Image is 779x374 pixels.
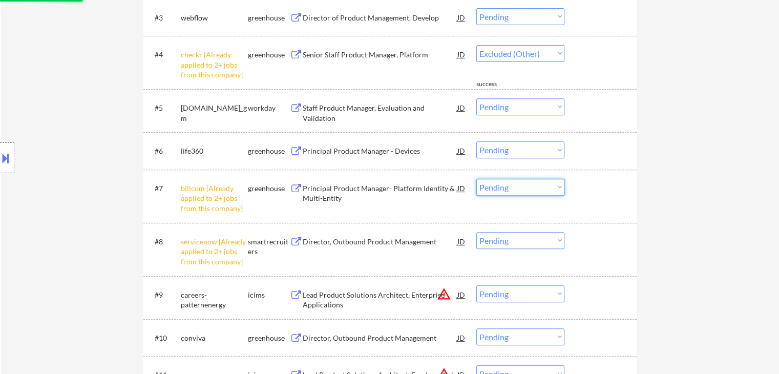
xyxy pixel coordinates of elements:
div: JD [456,98,467,117]
div: icims [248,290,290,300]
div: Director, Outbound Product Management [303,237,457,247]
div: webflow [181,13,248,23]
div: [DOMAIN_NAME]_gm [181,103,248,123]
button: warning_amber [437,287,451,301]
div: Principal Product Manager- Platform Identity & Multi-Entity [303,183,457,203]
div: checkr [Already applied to 2+ jobs from this company] [181,50,248,80]
div: JD [456,328,467,347]
div: workday [248,103,290,113]
div: servicenow [Already applied to 2+ jobs from this company] [181,237,248,267]
div: JD [456,179,467,197]
div: JD [456,285,467,304]
div: Principal Product Manager - Devices [303,146,457,156]
div: JD [456,232,467,251]
div: greenhouse [248,13,290,23]
div: Director of Product Management, Develop [303,13,457,23]
div: #3 [155,13,173,23]
div: success [476,80,517,89]
div: greenhouse [248,50,290,60]
div: #9 [155,290,173,300]
div: life360 [181,146,248,156]
div: JD [456,8,467,27]
div: smartrecruiters [248,237,290,257]
div: #4 [155,50,173,60]
div: careers-patternenergy [181,290,248,310]
div: billcom [Already applied to 2+ jobs from this company] [181,183,248,214]
div: greenhouse [248,183,290,194]
div: greenhouse [248,333,290,343]
div: Director, Outbound Product Management [303,333,457,343]
div: JD [456,45,467,64]
div: Senior Staff Product Manager, Platform [303,50,457,60]
div: JD [456,141,467,160]
div: #10 [155,333,173,343]
div: Lead Product Solutions Architect, Enterprise Applications [303,290,457,310]
div: conviva [181,333,248,343]
div: greenhouse [248,146,290,156]
div: Staff Product Manager, Evaluation and Validation [303,103,457,123]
